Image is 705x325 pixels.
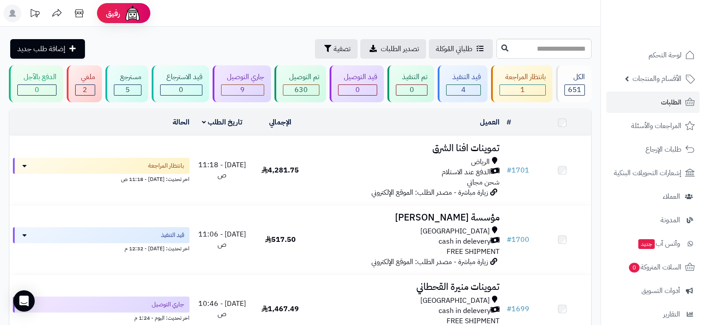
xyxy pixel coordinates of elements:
[124,4,141,22] img: ai-face.png
[436,44,472,54] span: طلباتي المُوكلة
[637,237,680,250] span: وآتس آب
[106,8,120,19] span: رفيق
[500,72,546,82] div: بانتظار المراجعة
[645,7,697,25] img: logo-2.png
[467,177,500,188] span: شحن مجاني
[161,231,184,240] span: قيد التنفيذ
[507,165,529,176] a: #1701
[202,117,242,128] a: تاريخ الطلب
[10,39,85,59] a: إضافة طلب جديد
[638,239,655,249] span: جديد
[338,85,377,95] div: 0
[83,84,87,95] span: 2
[114,85,141,95] div: 5
[507,165,512,176] span: #
[628,262,640,273] span: 0
[429,39,493,59] a: طلباتي المُوكلة
[76,85,95,95] div: 2
[161,85,202,95] div: 0
[606,280,700,301] a: أدوات التسويق
[65,65,104,102] a: ملغي 2
[334,44,350,54] span: تصفية
[649,49,681,61] span: لوحة التحكم
[13,174,189,183] div: اخر تحديث: [DATE] - 11:18 ص
[420,296,490,306] span: [GEOGRAPHIC_DATA]
[18,85,56,95] div: 0
[436,65,489,102] a: قيد التنفيذ 4
[471,157,490,167] span: الرياض
[439,237,491,247] span: cash in delevery
[446,72,481,82] div: قيد التنفيذ
[606,115,700,136] a: المراجعات والأسئلة
[240,84,245,95] span: 9
[606,257,700,278] a: السلات المتروكة0
[641,285,680,297] span: أدوات التسويق
[269,117,291,128] a: الإجمالي
[447,85,480,95] div: 4
[125,84,130,95] span: 5
[173,117,189,128] a: الحالة
[371,187,488,198] span: زيارة مباشرة - مصدر الطلب: الموقع الإلكتروني
[631,120,681,132] span: المراجعات والأسئلة
[447,246,500,257] span: FREE SHIPMENT
[564,72,585,82] div: الكل
[489,65,555,102] a: بانتظار المراجعة 1
[507,117,511,128] a: #
[396,85,427,95] div: 0
[606,186,700,207] a: العملاء
[606,233,700,254] a: وآتس آبجديد
[355,84,360,95] span: 0
[396,72,427,82] div: تم التنفيذ
[606,92,700,113] a: الطلبات
[313,213,500,223] h3: مؤسسة [PERSON_NAME]
[283,72,319,82] div: تم التوصيل
[211,65,273,102] a: جاري التوصيل 9
[294,84,308,95] span: 630
[439,306,491,316] span: cash in delevery
[75,72,96,82] div: ملغي
[283,85,319,95] div: 630
[360,39,426,59] a: تصدير الطلبات
[420,226,490,237] span: [GEOGRAPHIC_DATA]
[114,72,141,82] div: مسترجع
[313,143,500,153] h3: تموينات افنا الشرق
[7,65,65,102] a: الدفع بالآجل 0
[13,290,35,312] div: Open Intercom Messenger
[507,304,512,314] span: #
[661,96,681,108] span: الطلبات
[198,298,246,319] span: [DATE] - 10:46 ص
[265,234,296,245] span: 517.50
[104,65,150,102] a: مسترجع 5
[606,44,700,66] a: لوحة التحكم
[313,282,500,292] h3: تموينات منيرة القحطاني
[632,72,681,85] span: الأقسام والمنتجات
[148,161,184,170] span: بانتظار المراجعة
[262,165,299,176] span: 4,281.75
[198,160,246,181] span: [DATE] - 11:18 ص
[35,84,39,95] span: 0
[507,304,529,314] a: #1699
[262,304,299,314] span: 1,467.49
[315,39,358,59] button: تصفية
[520,84,525,95] span: 1
[198,229,246,250] span: [DATE] - 11:06 ص
[273,65,328,102] a: تم التوصيل 630
[24,4,46,24] a: تحديثات المنصة
[628,261,681,273] span: السلات المتروكة
[663,308,680,321] span: التقارير
[606,139,700,160] a: طلبات الإرجاع
[554,65,593,102] a: الكل651
[410,84,414,95] span: 0
[568,84,581,95] span: 651
[614,167,681,179] span: إشعارات التحويلات البنكية
[500,85,546,95] div: 1
[661,214,680,226] span: المدونة
[461,84,466,95] span: 4
[606,209,700,231] a: المدونة
[152,300,184,309] span: جاري التوصيل
[606,162,700,184] a: إشعارات التحويلات البنكية
[17,44,65,54] span: إضافة طلب جديد
[13,243,189,253] div: اخر تحديث: [DATE] - 12:32 م
[480,117,500,128] a: العميل
[222,85,264,95] div: 9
